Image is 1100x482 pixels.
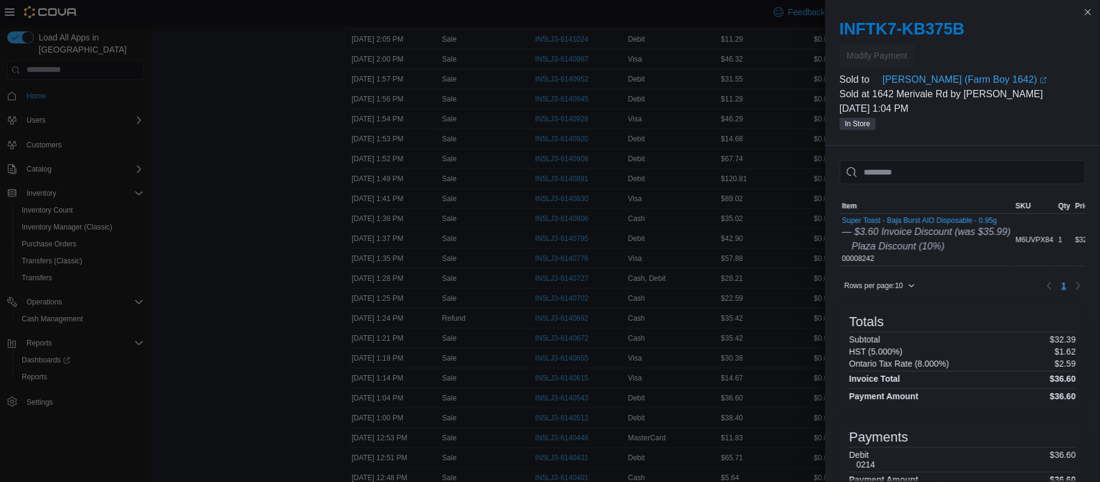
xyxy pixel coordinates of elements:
p: [DATE] 1:04 PM [840,101,1086,116]
h4: Payment Amount [849,391,919,401]
div: — $3.60 Invoice Discount (was $35.99) [842,225,1011,239]
span: In Store [845,118,870,129]
span: 1 [1061,280,1066,292]
p: $32.39 [1050,335,1076,344]
h6: 0214 [857,460,875,469]
p: $1.62 [1055,347,1076,356]
span: SKU [1015,201,1031,211]
h4: Invoice Total [849,374,901,384]
ul: Pagination for table: MemoryTable from EuiInMemoryTable [1057,276,1071,295]
span: Modify Payment [847,50,907,62]
button: Super Toast - Baja Burst AIO Disposable - 0.95g [842,216,1011,225]
p: Sold at 1642 Merivale Rd by [PERSON_NAME] [840,87,1086,101]
a: [PERSON_NAME] (Farm Boy 1642)External link [883,72,1086,87]
span: Rows per page : 10 [844,281,903,291]
h3: Totals [849,315,884,329]
div: Sold to [840,72,880,87]
p: $36.60 [1050,450,1076,469]
h4: $36.60 [1050,374,1076,384]
div: 1 [1056,233,1073,247]
button: Next page [1071,278,1086,293]
button: Previous page [1042,278,1057,293]
span: Price [1075,201,1093,211]
button: Item [840,199,1013,213]
button: Modify Payment [840,43,915,68]
span: In Store [840,118,876,130]
h3: Payments [849,430,909,445]
button: Close this dialog [1081,5,1095,19]
span: Item [842,201,857,211]
h4: $36.60 [1050,391,1076,401]
h6: Debit [849,450,875,460]
span: Qty [1058,201,1070,211]
button: Qty [1056,199,1073,213]
input: This is a search bar. As you type, the results lower in the page will automatically filter. [840,160,1086,184]
h6: Ontario Tax Rate (8.000%) [849,359,950,368]
h2: INFTK7-KB375B [840,19,1086,39]
button: Rows per page:10 [840,278,920,293]
h6: Subtotal [849,335,880,344]
nav: Pagination for table: MemoryTable from EuiInMemoryTable [1042,276,1086,295]
h6: HST (5.000%) [849,347,902,356]
span: M6UVPX84 [1015,235,1053,245]
div: $32.39 [1073,233,1100,247]
i: Plaza Discount (10%) [852,241,945,251]
button: SKU [1013,199,1056,213]
svg: External link [1040,77,1047,84]
button: Page 1 of 1 [1057,276,1071,295]
div: 00008242 [842,216,1011,263]
p: $2.59 [1055,359,1076,368]
button: Price [1073,199,1100,213]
